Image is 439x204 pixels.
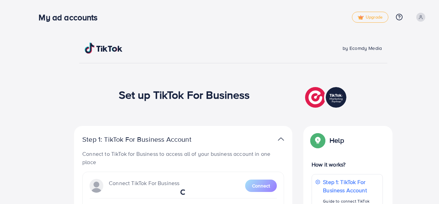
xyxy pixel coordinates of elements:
[358,15,383,20] span: Upgrade
[323,178,379,194] p: Step 1: TikTok For Business Account
[82,135,213,143] p: Step 1: TikTok For Business Account
[85,43,123,54] img: TikTok
[305,85,348,109] img: TikTok partner
[343,45,382,52] span: by Ecomdy Media
[358,15,364,20] img: tick
[119,88,250,101] h1: Set up TikTok For Business
[330,136,344,144] p: Help
[278,134,284,144] img: TikTok partner
[312,134,324,147] img: Popup guide
[312,160,383,169] p: How it works?
[39,12,103,22] h3: My ad accounts
[352,12,388,23] a: tickUpgrade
